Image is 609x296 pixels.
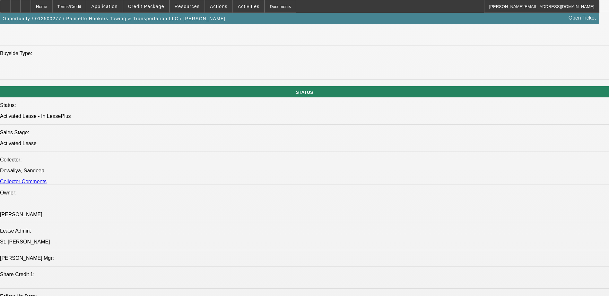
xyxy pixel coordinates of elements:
[238,4,260,9] span: Activities
[170,0,204,12] button: Resources
[91,4,117,9] span: Application
[233,0,265,12] button: Activities
[86,0,122,12] button: Application
[210,4,228,9] span: Actions
[296,90,313,95] span: STATUS
[123,0,169,12] button: Credit Package
[566,12,598,23] a: Open Ticket
[3,16,226,21] span: Opportunity / 012500277 / Palmetto Hookers Towing & Transportation LLC / [PERSON_NAME]
[128,4,164,9] span: Credit Package
[205,0,232,12] button: Actions
[175,4,200,9] span: Resources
